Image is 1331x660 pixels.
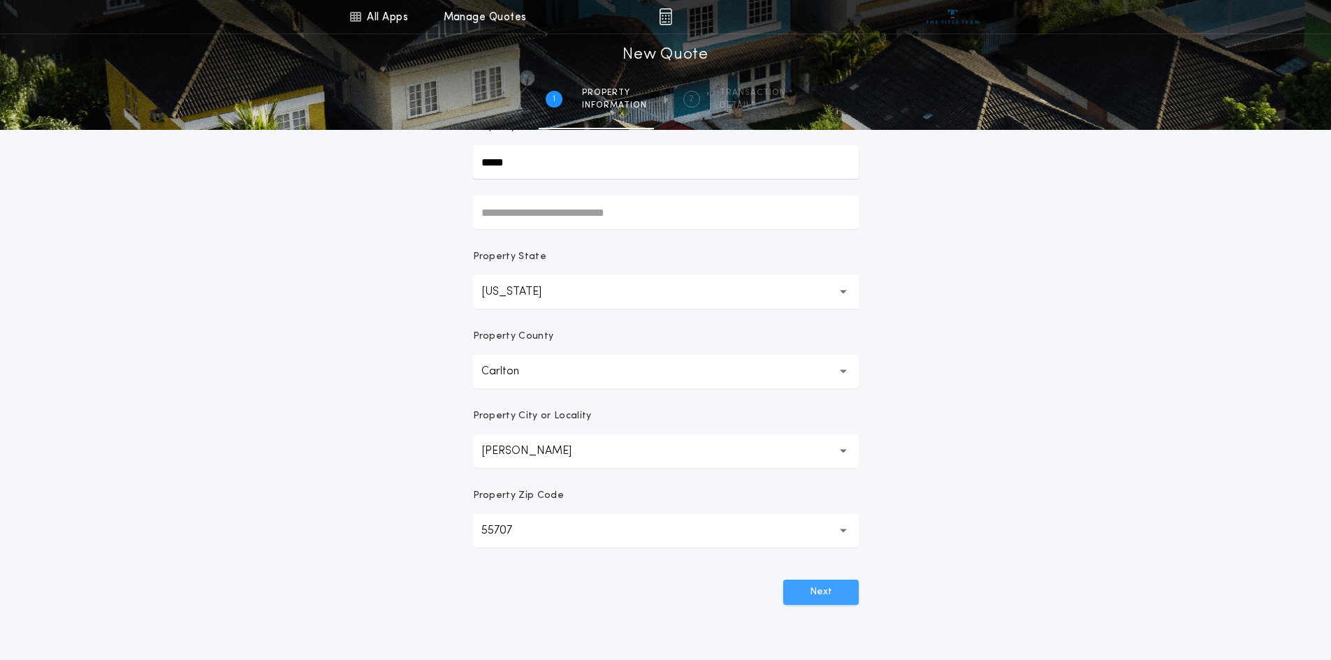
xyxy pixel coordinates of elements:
p: 55707 [481,522,534,539]
h2: 2 [689,94,694,105]
p: Property County [473,330,554,344]
img: vs-icon [926,10,979,24]
span: details [720,100,786,111]
span: information [582,100,647,111]
h2: 1 [553,94,555,105]
p: [PERSON_NAME] [481,443,594,460]
button: [US_STATE] [473,275,859,309]
p: Property State [473,250,546,264]
button: [PERSON_NAME] [473,434,859,468]
span: Property [582,87,647,98]
button: 55707 [473,514,859,548]
p: Property City or Locality [473,409,592,423]
h1: New Quote [623,44,708,66]
p: Carlton [481,363,541,380]
span: Transaction [720,87,786,98]
p: [US_STATE] [481,284,564,300]
button: Carlton [473,355,859,388]
button: Next [783,580,859,605]
img: img [659,8,672,25]
p: Property Zip Code [473,489,564,503]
